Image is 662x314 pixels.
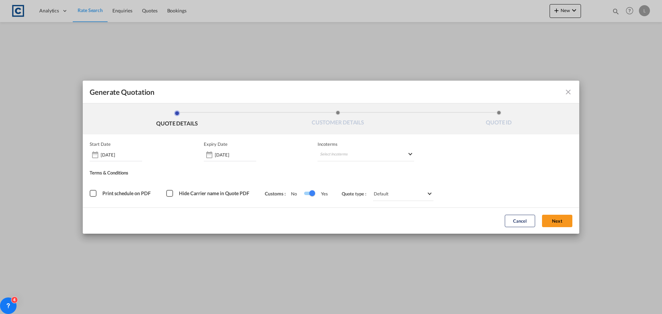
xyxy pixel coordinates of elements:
[83,81,579,234] md-dialog: Generate QuotationQUOTE ...
[564,88,572,96] md-icon: icon-close fg-AAA8AD cursor m-0
[102,190,151,196] span: Print schedule on PDF
[318,141,414,147] span: Incoterms
[265,191,291,196] span: Customs :
[314,191,328,196] span: Yes
[318,149,414,161] md-select: Select Incoterms
[90,190,152,197] md-checkbox: Print schedule on PDF
[374,191,389,196] div: Default
[97,110,258,129] li: QUOTE DETAILS
[204,141,228,147] p: Expiry Date
[179,190,249,196] span: Hide Carrier name in Quote PDF
[291,191,304,196] span: No
[505,215,535,227] button: Cancel
[304,189,314,199] md-switch: Switch 1
[90,88,154,97] span: Generate Quotation
[90,141,111,147] p: Start Date
[418,110,579,129] li: QUOTE ID
[542,215,572,227] button: Next
[101,152,142,158] input: Start date
[258,110,419,129] li: CUSTOMER DETAILS
[342,191,371,196] span: Quote type :
[90,170,331,178] div: Terms & Conditions
[215,152,256,158] input: Expiry date
[166,190,251,197] md-checkbox: Hide Carrier name in Quote PDF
